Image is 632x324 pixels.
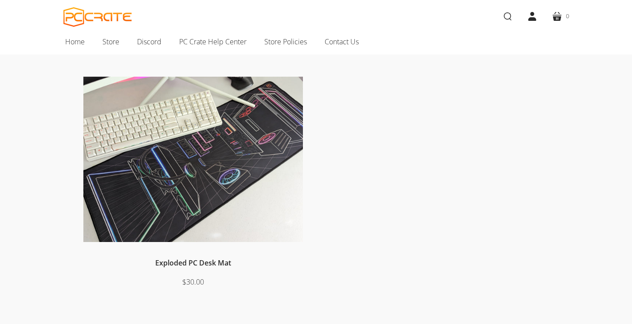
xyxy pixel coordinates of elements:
[56,32,94,51] a: Home
[103,32,529,55] h1: Desk Mat & Build Your Own Crate
[155,258,231,268] a: Exploded PC Desk Mat
[137,36,161,47] span: Discord
[255,32,316,51] a: Store Policies
[182,277,204,287] span: $30.00
[128,32,170,51] a: Discord
[63,7,132,27] a: PC CRATE
[65,36,85,47] span: Home
[545,4,576,29] a: 0
[170,32,255,51] a: PC Crate Help Center
[566,12,569,21] span: 0
[179,36,247,47] span: PC Crate Help Center
[316,32,368,51] a: Contact Us
[264,36,307,47] span: Store Policies
[83,77,303,242] img: Desk mat on desk with keyboard, monitor, and mouse.
[325,36,359,47] span: Contact Us
[50,32,582,55] nav: Main navigation
[94,32,128,51] a: Store
[102,36,119,47] span: Store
